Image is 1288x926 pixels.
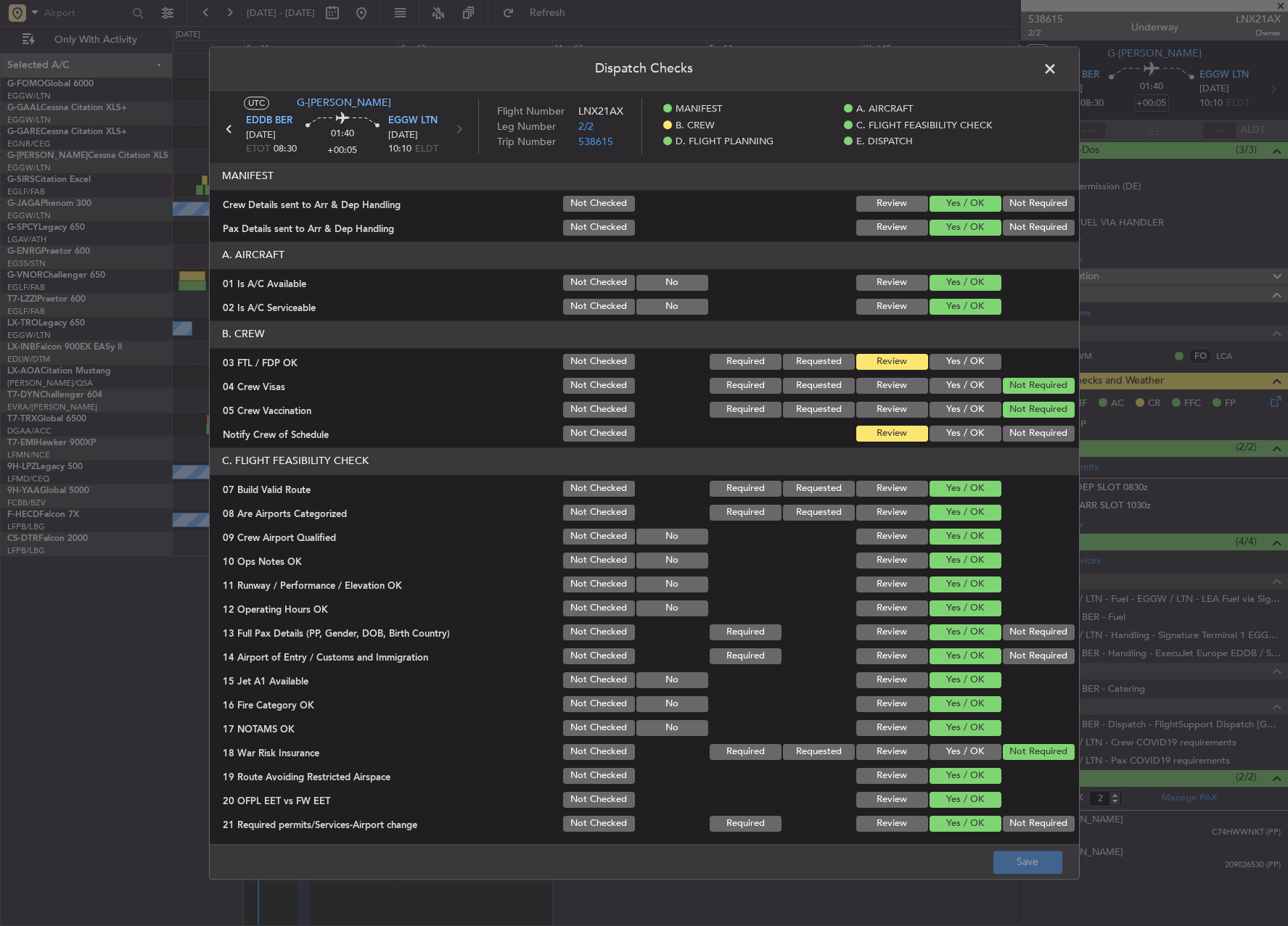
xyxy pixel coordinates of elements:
[1003,196,1075,212] button: Not Required
[1003,648,1075,664] button: Not Required
[1003,426,1075,442] button: Not Required
[210,47,1079,91] header: Dispatch Checks
[1003,744,1075,760] button: Not Required
[1003,378,1075,394] button: Not Required
[1003,624,1075,640] button: Not Required
[1003,402,1075,418] button: Not Required
[1003,816,1075,832] button: Not Required
[1003,220,1075,236] button: Not Required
